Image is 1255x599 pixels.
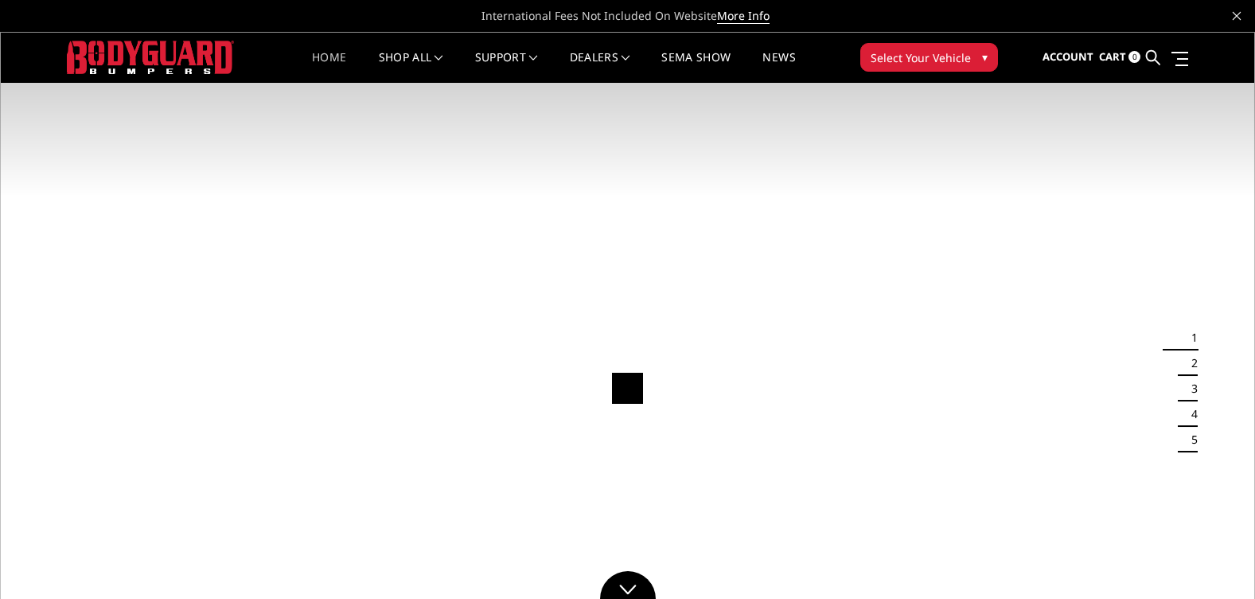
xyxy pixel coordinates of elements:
[1182,427,1198,452] button: 5 of 5
[860,43,998,72] button: Select Your Vehicle
[982,49,988,65] span: ▾
[1128,51,1140,63] span: 0
[1099,36,1140,79] a: Cart 0
[1182,350,1198,376] button: 2 of 5
[1182,401,1198,427] button: 4 of 5
[1182,325,1198,350] button: 1 of 5
[1043,49,1093,64] span: Account
[661,52,731,83] a: SEMA Show
[379,52,443,83] a: shop all
[67,41,234,73] img: BODYGUARD BUMPERS
[871,49,971,66] span: Select Your Vehicle
[1099,49,1126,64] span: Cart
[570,52,630,83] a: Dealers
[475,52,538,83] a: Support
[717,8,770,24] a: More Info
[762,52,795,83] a: News
[312,52,346,83] a: Home
[600,571,656,599] a: Click to Down
[1043,36,1093,79] a: Account
[1182,376,1198,401] button: 3 of 5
